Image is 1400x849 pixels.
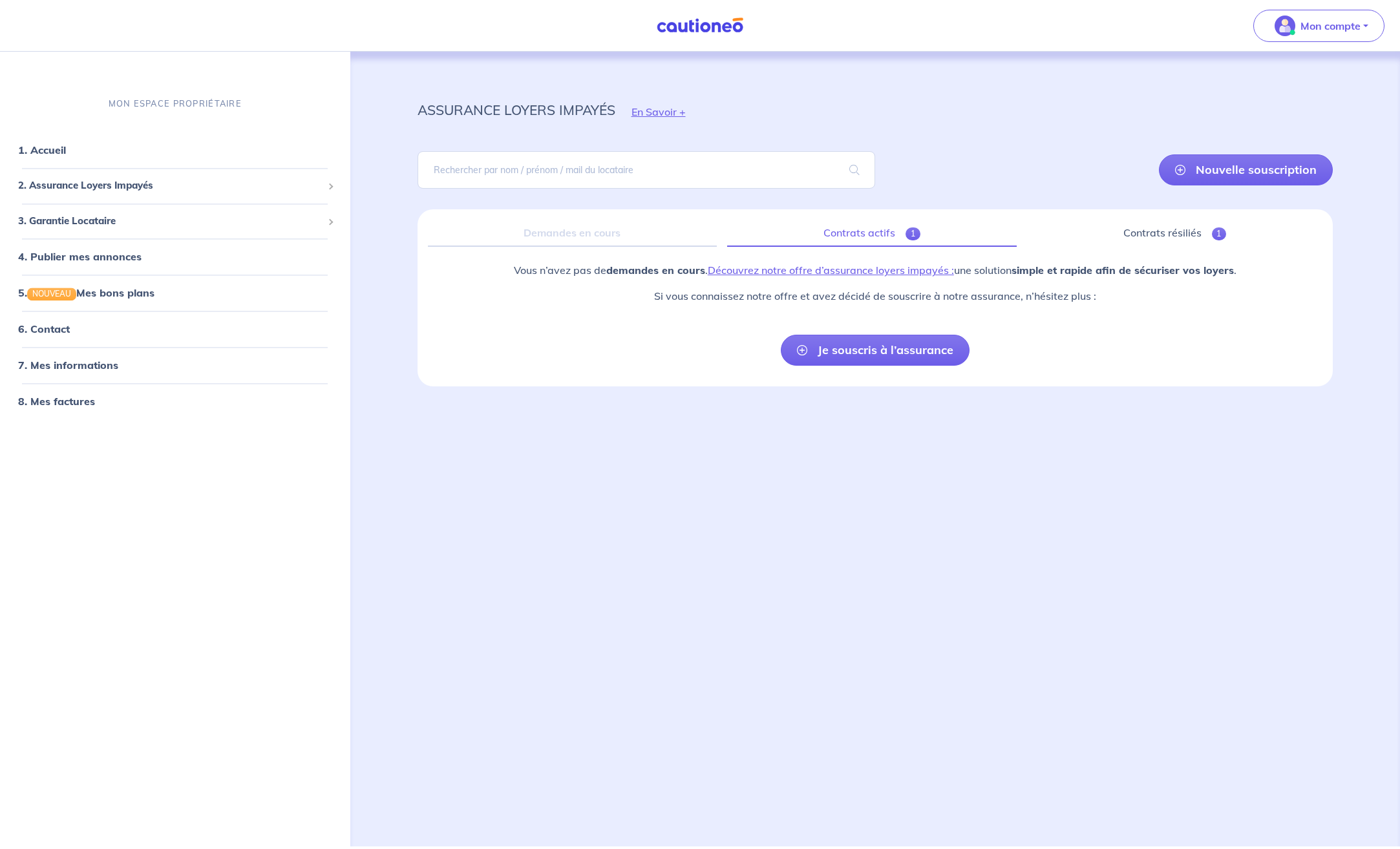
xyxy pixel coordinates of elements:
a: 4. Publier mes annonces [18,251,142,264]
a: Je souscris à l’assurance [781,335,970,366]
p: Mon compte [1300,18,1361,34]
p: Si vous connaissez notre offre et avez décidé de souscrire à notre assurance, n’hésitez plus : [514,288,1236,304]
a: Contrats actifs1 [727,220,1016,247]
span: 1 [1212,227,1227,240]
input: Rechercher par nom / prénom / mail du locataire [418,151,875,189]
span: search [834,152,875,188]
a: Découvrez notre offre d’assurance loyers impayés : [708,264,954,277]
a: 7. Mes informations [18,359,118,372]
strong: demandes en cours [606,264,705,277]
span: 3. Garantie Locataire [18,214,323,229]
div: 3. Garantie Locataire [5,209,345,234]
a: Nouvelle souscription [1159,154,1333,185]
a: Contrats résiliés1 [1027,220,1322,247]
div: 6. Contact [5,317,345,342]
a: 8. Mes factures [18,395,95,408]
p: MON ESPACE PROPRIÉTAIRE [109,98,242,110]
div: 8. Mes factures [5,389,345,415]
span: 1 [906,227,920,240]
button: illu_account_valid_menu.svgMon compte [1253,10,1384,42]
img: illu_account_valid_menu.svg [1275,16,1295,36]
img: Cautioneo [652,17,748,34]
div: 7. Mes informations [5,353,345,379]
a: 1. Accueil [18,144,66,157]
span: 2. Assurance Loyers Impayés [18,179,323,194]
div: 5.NOUVEAUMes bons plans [5,280,345,306]
a: 6. Contact [18,323,70,336]
div: 1. Accueil [5,138,345,163]
p: assurance loyers impayés [418,98,615,121]
p: Vous n’avez pas de . une solution . [514,262,1236,278]
a: 5.NOUVEAUMes bons plans [18,287,154,300]
div: 2. Assurance Loyers Impayés [5,174,345,199]
button: En Savoir + [615,93,702,131]
strong: simple et rapide afin de sécuriser vos loyers [1012,264,1234,277]
div: 4. Publier mes annonces [5,244,345,270]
